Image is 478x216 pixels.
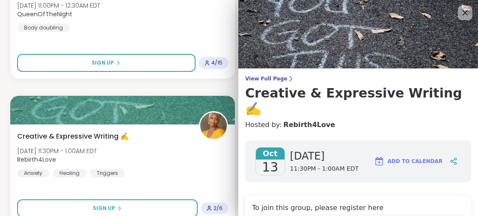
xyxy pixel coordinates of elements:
span: Oct [256,148,285,160]
span: [DATE] 11:00PM - 12:30AM EDT [17,1,100,10]
span: 11:30PM - 1:00AM EDT [290,165,359,173]
div: Triggers [90,169,125,178]
img: Rebirth4Love [200,112,227,139]
span: 13 [262,160,278,175]
span: 2 / 6 [214,205,223,212]
span: Sign Up [92,59,114,67]
span: [DATE] [290,149,359,163]
h4: To join this group, please register here [252,203,464,215]
span: [DATE] 11:30PM - 1:00AM EDT [17,147,97,155]
span: Creative & Expressive Writing ✍️ [17,131,129,142]
b: QueenOfTheNight [17,10,72,18]
div: Anxiety [17,169,49,178]
div: Body doubling [17,24,70,32]
img: ShareWell Logomark [374,156,384,166]
button: Sign Up [17,54,196,72]
span: Sign Up [93,204,115,212]
b: Rebirth4Love [17,155,56,164]
h4: Hosted by: [245,120,471,130]
span: View Full Page [245,75,471,82]
a: Rebirth4Love [283,120,335,130]
h3: Creative & Expressive Writing ✍️ [245,86,471,116]
span: 4 / 15 [212,59,223,66]
a: View Full PageCreative & Expressive Writing ✍️ [245,75,471,116]
button: Add to Calendar [370,151,446,172]
span: Add to Calendar [388,157,442,165]
div: Healing [53,169,86,178]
